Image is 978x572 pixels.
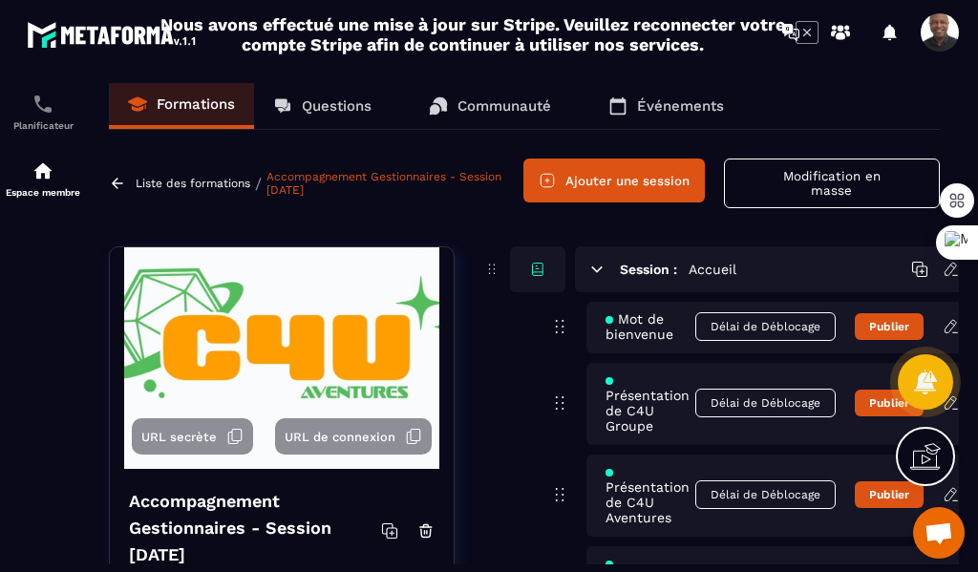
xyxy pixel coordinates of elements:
[606,372,695,434] span: Présentation de C4U Groupe
[855,481,924,508] button: Publier
[689,260,736,279] h5: Accueil
[457,97,551,115] p: Communauté
[109,83,254,129] a: Formations
[589,83,743,129] a: Événements
[606,311,695,342] span: Mot de bienvenue
[32,159,54,182] img: automations
[695,389,836,417] span: Délai de Déblocage
[695,480,836,509] span: Délai de Déblocage
[275,418,432,455] button: URL de connexion
[637,97,724,115] p: Événements
[5,78,81,145] a: schedulerschedulerPlanificateur
[5,187,81,198] p: Espace membre
[129,488,381,568] h4: Accompagnement Gestionnaires - Session [DATE]
[32,93,54,116] img: scheduler
[913,507,965,559] a: Ouvrir le chat
[266,170,519,197] a: Accompagnement Gestionnaires - Session [DATE]
[132,418,253,455] button: URL secrète
[159,14,786,54] h2: Nous avons effectué une mise à jour sur Stripe. Veuillez reconnecter votre compte Stripe afin de ...
[606,464,695,525] span: Présentation de C4U Aventures
[724,159,940,208] button: Modification en masse
[124,230,439,469] img: background
[136,177,250,190] a: Liste des formations
[157,95,235,113] p: Formations
[855,390,924,416] button: Publier
[285,430,395,444] span: URL de connexion
[255,175,262,193] span: /
[254,83,391,129] a: Questions
[523,159,705,202] button: Ajouter une session
[620,262,677,277] h6: Session :
[302,97,372,115] p: Questions
[855,313,924,340] button: Publier
[5,145,81,212] a: automationsautomationsEspace membre
[410,83,570,129] a: Communauté
[27,17,199,52] img: logo
[5,120,81,131] p: Planificateur
[695,312,836,341] span: Délai de Déblocage
[141,430,217,444] span: URL secrète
